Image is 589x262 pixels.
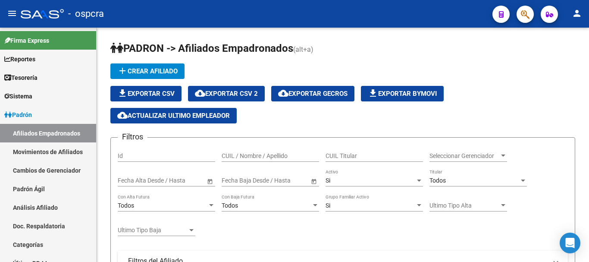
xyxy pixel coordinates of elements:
span: Exportar CSV 2 [195,90,258,98]
mat-icon: cloud_download [117,110,128,120]
button: Exportar CSV [110,86,182,101]
span: Exportar GECROS [278,90,348,98]
input: End date [152,177,194,184]
mat-icon: add [117,66,128,76]
button: Open calendar [205,177,214,186]
span: Sistema [4,92,32,101]
span: Firma Express [4,36,49,45]
span: Todos [222,202,238,209]
span: Ultimo Tipo Baja [118,227,188,234]
mat-icon: person [572,8,582,19]
mat-icon: menu [7,8,17,19]
button: Crear Afiliado [110,63,185,79]
button: Actualizar ultimo Empleador [110,108,237,123]
span: Si [326,177,330,184]
mat-icon: cloud_download [278,88,288,98]
button: Exportar Bymovi [361,86,444,101]
mat-icon: file_download [117,88,128,98]
span: Todos [118,202,134,209]
span: Reportes [4,54,35,64]
div: Open Intercom Messenger [560,233,580,253]
mat-icon: file_download [368,88,378,98]
span: Crear Afiliado [117,67,178,75]
span: Exportar CSV [117,90,175,98]
input: Start date [222,177,248,184]
span: (alt+a) [293,45,313,54]
mat-icon: cloud_download [195,88,205,98]
span: Seleccionar Gerenciador [429,152,499,160]
span: - ospcra [68,4,104,23]
span: Ultimo Tipo Alta [429,202,499,209]
input: Start date [118,177,144,184]
span: Padrón [4,110,32,120]
input: End date [256,177,298,184]
button: Open calendar [309,177,318,186]
h3: Filtros [118,131,147,143]
span: Tesorería [4,73,38,82]
span: Actualizar ultimo Empleador [117,112,230,120]
button: Exportar GECROS [271,86,354,101]
span: Todos [429,177,446,184]
button: Exportar CSV 2 [188,86,265,101]
span: Si [326,202,330,209]
span: Exportar Bymovi [368,90,437,98]
span: PADRON -> Afiliados Empadronados [110,42,293,54]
